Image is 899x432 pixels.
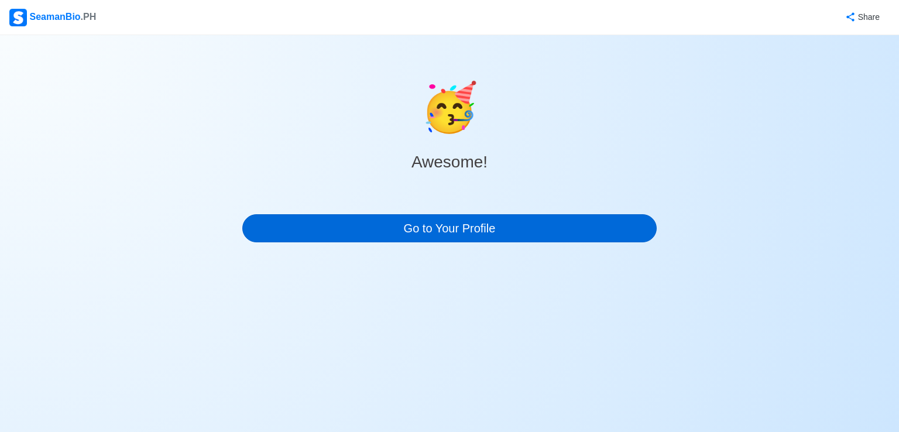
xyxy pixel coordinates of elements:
[242,214,657,242] a: Go to Your Profile
[411,152,488,172] h3: Awesome!
[81,12,97,22] span: .PH
[833,6,890,29] button: Share
[9,9,27,26] img: Logo
[9,9,96,26] div: SeamanBio
[420,73,479,143] span: celebrate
